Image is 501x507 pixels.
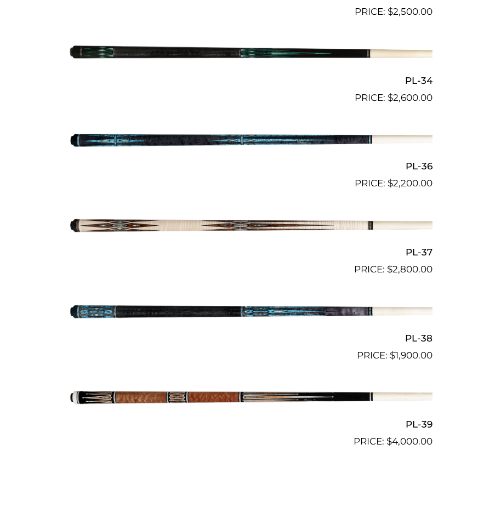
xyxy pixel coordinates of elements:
[69,195,432,276] a: PL-37 $2,800.00
[69,195,432,255] img: PL-37
[69,281,432,341] img: PL-38
[69,110,432,191] a: PL-36 $2,200.00
[69,24,432,84] img: PL-34
[69,281,432,362] a: PL-38 $1,900.00
[69,110,432,170] img: PL-36
[388,178,393,189] span: $
[388,92,393,103] span: $
[388,6,393,17] span: $
[69,24,432,105] a: PL-34 $2,600.00
[386,436,392,447] span: $
[388,178,432,189] bdi: 2,200.00
[387,264,432,275] bdi: 2,800.00
[386,436,432,447] bdi: 4,000.00
[69,367,432,448] a: PL-39 $4,000.00
[388,92,432,103] bdi: 2,600.00
[69,367,432,428] img: PL-39
[388,6,432,17] bdi: 2,500.00
[390,350,432,361] bdi: 1,900.00
[387,264,392,275] span: $
[390,350,395,361] span: $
